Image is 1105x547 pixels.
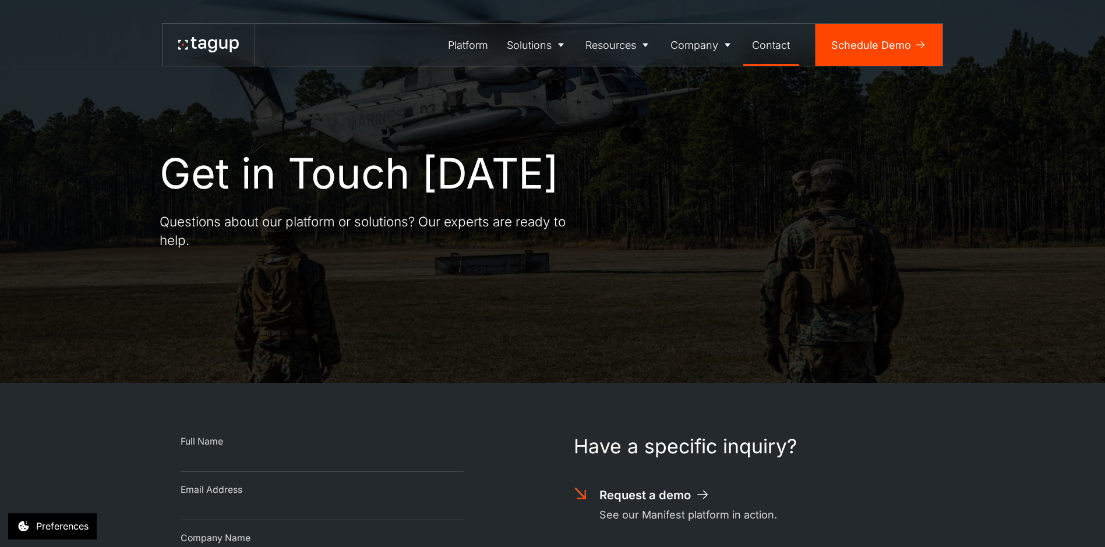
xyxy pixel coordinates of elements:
[507,37,552,53] div: Solutions
[181,435,464,448] div: Full Name
[497,24,577,66] a: Solutions
[599,486,691,503] div: Request a demo
[585,37,636,53] div: Resources
[36,519,89,533] div: Preferences
[160,150,559,197] h1: Get in Touch [DATE]
[439,24,498,66] a: Platform
[181,532,464,545] div: Company Name
[448,37,488,53] div: Platform
[181,484,464,496] div: Email Address
[752,37,790,53] div: Contact
[743,24,800,66] a: Contact
[577,24,662,66] a: Resources
[574,435,925,458] h1: Have a specific inquiry?
[831,37,911,53] div: Schedule Demo
[670,37,718,53] div: Company
[160,212,579,249] p: Questions about our platform or solutions? Our experts are ready to help.
[599,507,777,523] div: See our Manifest platform in action.
[661,24,743,66] a: Company
[599,486,710,503] a: Request a demo
[815,24,942,66] a: Schedule Demo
